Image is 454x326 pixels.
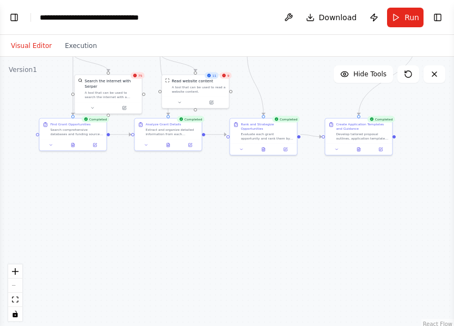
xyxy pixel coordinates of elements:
div: Analyze Grant Details [145,122,181,126]
button: View output [62,142,84,148]
div: Completed [177,116,205,123]
button: Show right sidebar [430,10,445,25]
div: Evaluate each grant opportunity and rank them by best fit with the {research_focus} project. Asse... [241,132,293,141]
button: Open in side panel [85,142,104,148]
div: CompletedAnalyze Grant DetailsExtract and organize detailed information from each identified gran... [134,118,202,152]
div: Develop tailored proposal outlines, application templates, and strategic guidance for the top 5 b... [336,132,389,141]
span: Download [319,12,357,23]
g: Edge from 399acc7d-f8c8-466c-a1d0-ac2de2abc313 to 9f408f81-b776-4a1f-9990-adc58adaf46f [110,132,131,137]
g: Edge from 209e08da-c184-4951-ac86-6a41a39bfd75 to 70b7fd1f-feed-4302-b119-8cc9d4bbf2f2 [356,43,419,115]
button: View output [252,146,275,153]
div: 75SerperDevToolSearch the internet with SerperA tool that can be used to search the internet with... [74,75,142,114]
button: Show left sidebar [7,10,22,25]
div: Rank and Strategize Opportunities [241,122,293,131]
img: ScrapeWebsiteTool [165,79,169,83]
g: Edge from 8f7c3b7d-c66e-4857-ade9-faf2da837757 to 97770cae-0971-46d0-9b99-3f8ecdbe0cb5 [70,53,111,71]
button: Open in side panel [371,146,390,153]
button: Visual Editor [4,39,58,52]
g: Edge from 86cd8aa2-1a2e-431f-9b8a-f3a8fc86f27f to 70b7fd1f-feed-4302-b119-8cc9d4bbf2f2 [300,132,322,140]
button: Open in side panel [181,142,199,148]
div: Completed [367,116,395,123]
div: Completed [272,116,300,123]
button: zoom in [8,264,22,279]
div: React Flow controls [8,264,22,321]
div: Completed [82,116,109,123]
button: View output [347,146,370,153]
button: Hide Tools [334,65,393,83]
g: Edge from cfede70d-fc74-42df-b06d-7092698d285d to 9f408f81-b776-4a1f-9990-adc58adaf46f [157,53,171,115]
div: Version 1 [9,65,37,74]
div: Create Application Templates and Guidance [336,122,389,131]
nav: breadcrumb [40,12,139,23]
div: A tool that can be used to read a website content. [171,85,225,94]
g: Edge from 945e6c2b-26ec-4276-90b7-90101cafad20 to 86cd8aa2-1a2e-431f-9b8a-f3a8fc86f27f [244,53,266,115]
div: 119ScrapeWebsiteToolRead website contentA tool that can be used to read a website content. [161,75,229,109]
button: Execution [58,39,103,52]
span: 75 [138,74,143,78]
div: CompletedRank and Strategize OpportunitiesEvaluate each grant opportunity and rank them by best f... [229,118,297,156]
div: Extract and organize detailed information from each identified grant opportunity. For each grant,... [145,128,198,136]
g: Edge from 9f408f81-b776-4a1f-9990-adc58adaf46f to 86cd8aa2-1a2e-431f-9b8a-f3a8fc86f27f [205,132,226,137]
button: fit view [8,293,22,307]
button: toggle interactivity [8,307,22,321]
span: Run [404,12,419,23]
button: Run [387,8,424,27]
div: Read website content [171,79,213,84]
div: Search comprehensive databases and funding sources to identify relevant grants, funding opportuni... [50,128,103,136]
span: 9 [228,74,230,78]
img: SerperDevTool [78,79,82,83]
div: A tool that can be used to search the internet with a search_query. Supports different search typ... [84,90,138,99]
button: Open in side panel [196,99,227,106]
button: Open in side panel [276,146,295,153]
span: Hide Tools [353,70,386,79]
div: Find Grant Opportunities [50,122,90,126]
g: Edge from cfede70d-fc74-42df-b06d-7092698d285d to 28155c99-1812-4ff7-84ac-a04eaab2806f [157,53,198,71]
button: Download [302,8,361,27]
g: Edge from 8f7c3b7d-c66e-4857-ade9-faf2da837757 to 399acc7d-f8c8-466c-a1d0-ac2de2abc313 [70,53,76,115]
div: Search the internet with Serper [84,79,138,89]
span: 11 [212,74,217,78]
button: View output [157,142,180,148]
div: CompletedFind Grant OpportunitiesSearch comprehensive databases and funding sources to identify r... [39,118,107,152]
div: CompletedCreate Application Templates and GuidanceDevelop tailored proposal outlines, application... [324,118,392,156]
button: Open in side panel [109,105,140,111]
